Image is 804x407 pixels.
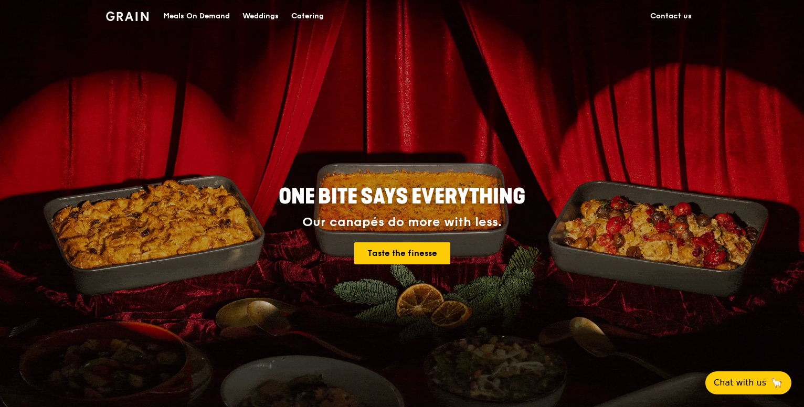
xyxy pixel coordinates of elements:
div: Our canapés do more with less. [213,215,591,230]
a: Taste the finesse [354,242,450,264]
div: Meals On Demand [163,1,230,32]
a: Contact us [644,1,698,32]
span: ONE BITE SAYS EVERYTHING [279,184,525,209]
img: Grain [106,12,149,21]
div: Catering [291,1,324,32]
a: Catering [285,1,330,32]
button: Chat with us🦙 [705,371,791,394]
a: Weddings [236,1,285,32]
div: Weddings [242,1,279,32]
span: 🦙 [770,377,783,389]
span: Chat with us [714,377,766,389]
